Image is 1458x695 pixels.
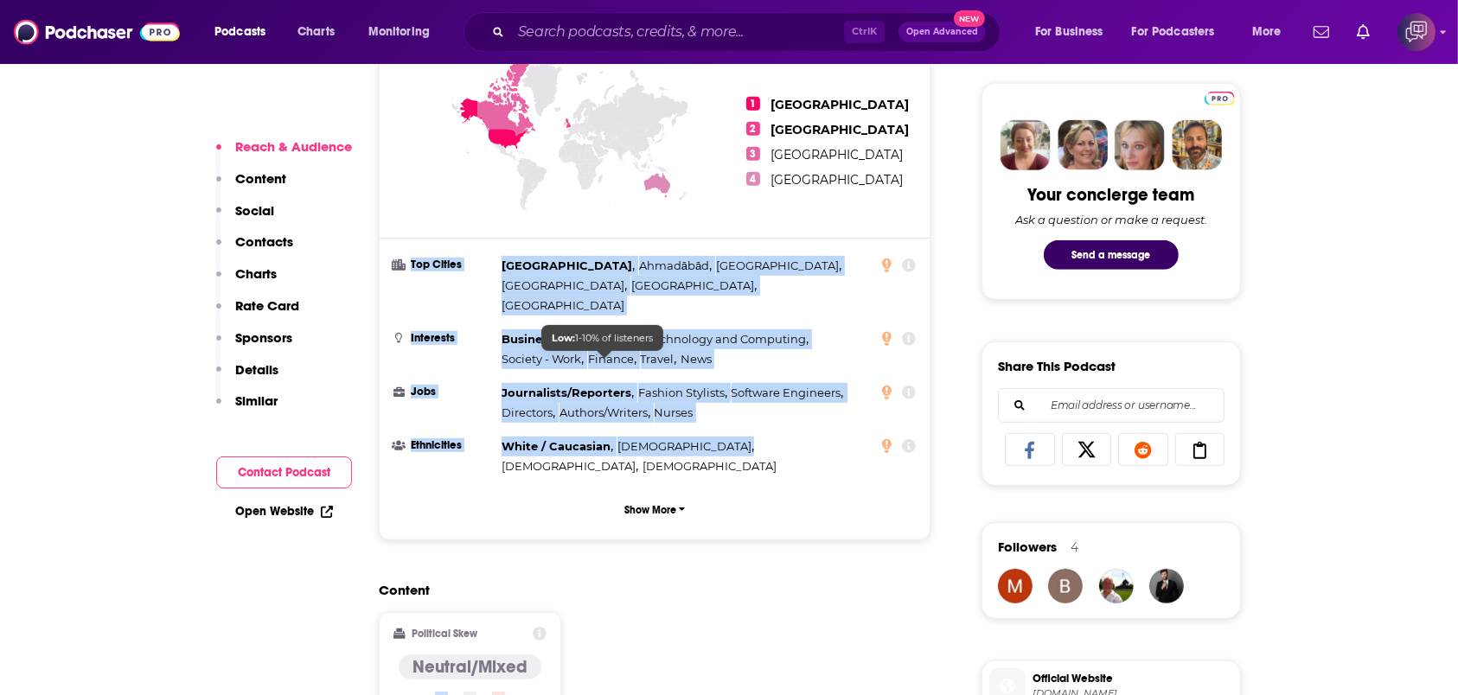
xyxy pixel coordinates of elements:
[639,258,709,272] span: Ahmadābād
[502,298,624,312] span: [GEOGRAPHIC_DATA]
[641,349,677,369] span: ,
[631,278,754,292] span: [GEOGRAPHIC_DATA]
[412,656,528,678] h4: Neutral/Mixed
[641,352,675,366] span: Travel
[393,333,495,344] h3: Interests
[1121,18,1240,46] button: open menu
[1071,539,1078,555] div: 4
[393,494,916,526] button: Show More
[1035,20,1103,44] span: For Business
[954,10,985,27] span: New
[216,329,292,361] button: Sponsors
[588,349,636,369] span: ,
[1397,13,1436,51] button: Show profile menu
[552,332,575,344] b: Low:
[235,265,277,282] p: Charts
[552,332,653,344] span: 1-10% of listeners
[1132,20,1215,44] span: For Podcasters
[716,256,841,276] span: ,
[643,459,777,473] span: [DEMOGRAPHIC_DATA]
[502,383,634,403] span: ,
[1149,569,1184,603] a: JohirMia
[1048,569,1083,603] img: benutty9
[216,361,278,393] button: Details
[216,297,299,329] button: Rate Card
[297,20,335,44] span: Charts
[998,569,1033,603] a: Mayo
[617,437,754,456] span: ,
[379,582,917,598] h2: Content
[998,539,1057,555] span: Followers
[624,504,676,516] p: Show More
[502,456,638,476] span: ,
[502,405,553,419] span: Directors
[216,456,352,488] button: Contact Podcast
[502,459,636,473] span: [DEMOGRAPHIC_DATA]
[1099,569,1134,603] img: RichBennett
[1118,433,1168,466] a: Share on Reddit
[1205,92,1235,105] img: Podchaser Pro
[732,383,844,403] span: ,
[502,439,611,453] span: White / Caucasian
[216,392,278,424] button: Similar
[216,265,277,297] button: Charts
[502,352,581,366] span: Society - Work
[998,358,1116,374] h3: Share This Podcast
[202,18,288,46] button: open menu
[1015,213,1207,226] div: Ask a question or make a request.
[216,233,293,265] button: Contacts
[638,383,727,403] span: ,
[502,403,555,423] span: ,
[746,97,760,111] span: 1
[1252,20,1282,44] span: More
[502,258,632,272] span: [GEOGRAPHIC_DATA]
[746,172,760,186] span: 4
[14,16,180,48] img: Podchaser - Follow, Share and Rate Podcasts
[502,256,635,276] span: ,
[648,329,809,349] span: ,
[502,332,641,346] span: Business and Industrial
[716,258,839,272] span: [GEOGRAPHIC_DATA]
[906,28,978,36] span: Open Advanced
[235,138,352,155] p: Reach & Audience
[1028,184,1195,206] div: Your concierge team
[1023,18,1125,46] button: open menu
[393,386,495,398] h3: Jobs
[1397,13,1436,51] span: Logged in as corioliscompany
[1013,389,1210,422] input: Email address or username...
[502,329,643,349] span: ,
[732,386,841,399] span: Software Engineers
[502,386,631,399] span: Journalists/Reporters
[771,97,909,112] span: [GEOGRAPHIC_DATA]
[480,12,1017,52] div: Search podcasts, credits, & more...
[216,138,352,170] button: Reach & Audience
[638,386,725,399] span: Fashion Stylists
[560,405,648,419] span: Authors/Writers
[393,259,495,271] h3: Top Cities
[235,233,293,250] p: Contacts
[1001,120,1051,170] img: Sydney Profile
[1115,120,1165,170] img: Jules Profile
[1240,18,1303,46] button: open menu
[1307,17,1336,47] a: Show notifications dropdown
[1033,671,1233,686] span: Official Website
[681,352,712,366] span: News
[746,122,760,136] span: 2
[393,440,495,451] h3: Ethnicities
[235,329,292,346] p: Sponsors
[588,352,634,366] span: Finance
[235,202,274,219] p: Social
[235,361,278,378] p: Details
[286,18,345,46] a: Charts
[502,278,624,292] span: [GEOGRAPHIC_DATA]
[648,332,806,346] span: Technology and Computing
[1005,433,1055,466] a: Share on Facebook
[511,18,844,46] input: Search podcasts, credits, & more...
[1044,240,1179,270] button: Send a message
[235,297,299,314] p: Rate Card
[1175,433,1225,466] a: Copy Link
[655,405,694,419] span: Nurses
[235,504,333,519] a: Open Website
